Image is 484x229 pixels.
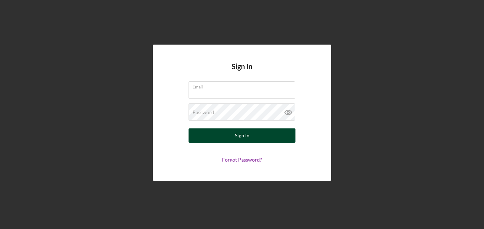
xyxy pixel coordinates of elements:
h4: Sign In [232,62,252,81]
div: Sign In [235,128,249,143]
label: Email [192,82,295,90]
label: Password [192,110,214,115]
a: Forgot Password? [222,157,262,163]
button: Sign In [189,128,295,143]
